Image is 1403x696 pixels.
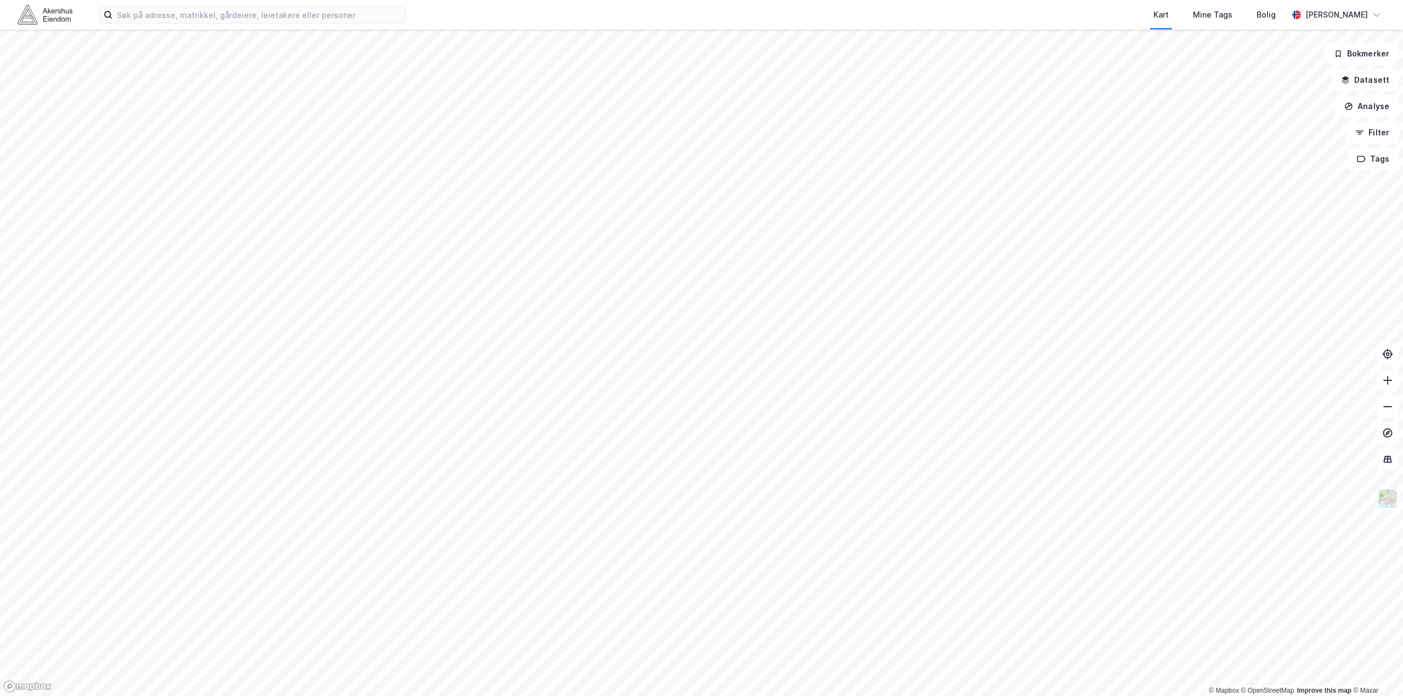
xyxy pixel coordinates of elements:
[1348,643,1403,696] div: Kontrollprogram for chat
[3,680,52,693] a: Mapbox homepage
[1377,488,1398,509] img: Z
[1348,148,1399,170] button: Tags
[1193,8,1232,21] div: Mine Tags
[1346,122,1399,144] button: Filter
[1325,43,1399,65] button: Bokmerker
[1153,8,1169,21] div: Kart
[1335,95,1399,117] button: Analyse
[1241,687,1294,694] a: OpenStreetMap
[1257,8,1276,21] div: Bolig
[1305,8,1368,21] div: [PERSON_NAME]
[112,7,405,23] input: Søk på adresse, matrikkel, gårdeiere, leietakere eller personer
[1332,69,1399,91] button: Datasett
[1209,687,1239,694] a: Mapbox
[1297,687,1351,694] a: Improve this map
[18,5,72,24] img: akershus-eiendom-logo.9091f326c980b4bce74ccdd9f866810c.svg
[1348,643,1403,696] iframe: Chat Widget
